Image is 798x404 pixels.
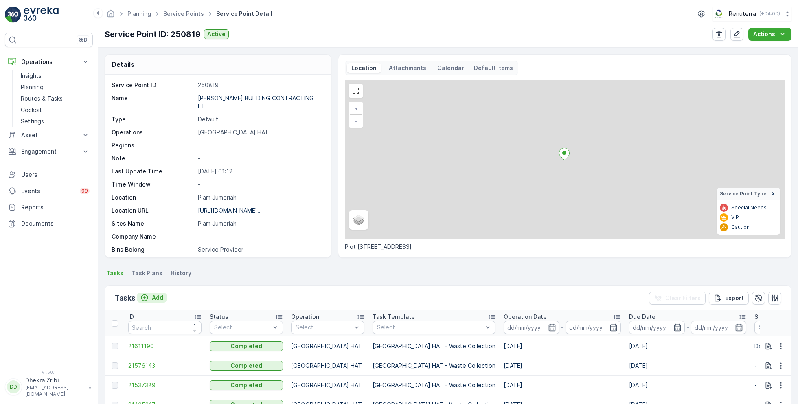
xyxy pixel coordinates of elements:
p: Actions [753,30,775,38]
input: Search [128,321,202,334]
p: Planning [21,83,44,91]
p: Active [207,30,226,38]
p: Select [214,323,270,332]
p: [GEOGRAPHIC_DATA] HAT [291,381,364,389]
span: v 1.50.1 [5,370,93,375]
summary: Service Point Type [717,188,780,200]
a: 21576143 [128,362,202,370]
p: Note [112,154,195,162]
a: Planning [18,81,93,93]
p: Caution [731,224,750,231]
p: [GEOGRAPHIC_DATA] HAT - Waste Collection [373,381,495,389]
p: - [198,180,322,189]
p: [DATE] 01:12 [198,167,322,176]
p: Asset [21,131,77,139]
p: Operations [21,58,77,66]
input: dd/mm/yyyy [629,321,685,334]
a: Reports [5,199,93,215]
button: Operations [5,54,93,70]
img: logo_light-DOdMpM7g.png [24,7,59,23]
p: Service Point ID [112,81,195,89]
button: Engagement [5,143,93,160]
p: Users [21,171,90,179]
button: Actions [748,28,791,41]
p: Documents [21,220,90,228]
p: ( +04:00 ) [759,11,780,17]
p: Default Items [474,64,513,72]
p: Add [152,294,163,302]
p: Status [210,313,228,321]
input: dd/mm/yyyy [504,321,559,334]
a: Documents [5,215,93,232]
p: [PERSON_NAME] BUILDING CONTRACTING L.L.... [198,94,316,110]
p: Operation Date [504,313,547,321]
p: - [561,323,564,332]
button: Completed [210,361,283,371]
p: Cockpit [21,106,42,114]
p: [EMAIL_ADDRESS][DOMAIN_NAME] [25,384,84,397]
p: Shift [754,313,768,321]
p: Clear Filters [665,294,701,302]
p: Service Point ID: 250819 [105,28,201,40]
span: Service Point Type [720,191,767,197]
p: 99 [81,188,88,194]
td: [DATE] [500,336,625,356]
span: History [171,269,191,277]
p: Service Provider [198,246,322,254]
a: Homepage [106,12,115,19]
input: dd/mm/yyyy [566,321,621,334]
p: Engagement [21,147,77,156]
p: [GEOGRAPHIC_DATA] HAT [198,128,322,136]
p: Type [112,115,195,123]
p: Renuterra [729,10,756,18]
span: − [354,117,358,124]
p: Select [296,323,352,332]
button: Clear Filters [649,292,706,305]
p: Details [112,59,134,69]
p: 250819 [198,81,322,89]
span: 21537389 [128,381,202,389]
a: Layers [350,211,368,229]
td: [DATE] [625,356,750,375]
div: Toggle Row Selected [112,382,118,389]
span: Task Plans [132,269,162,277]
p: Company Name [112,233,195,241]
a: Settings [18,116,93,127]
p: Routes & Tasks [21,94,63,103]
img: logo [5,7,21,23]
p: Name [112,94,195,110]
p: Select [377,323,483,332]
p: Plot [STREET_ADDRESS] [345,243,785,251]
p: Bins Belong [112,246,195,254]
p: Special Needs [731,204,767,211]
p: - [686,323,689,332]
p: - [198,154,322,162]
p: Plam Jumeriah [198,193,322,202]
p: Tasks [115,292,136,304]
button: Renuterra(+04:00) [713,7,791,21]
p: Sites Name [112,220,195,228]
p: Settings [21,117,44,125]
a: Users [5,167,93,183]
p: Location URL [112,206,195,215]
span: + [354,105,358,112]
p: - [198,233,322,241]
p: Default [198,115,322,123]
p: Time Window [112,180,195,189]
button: Add [137,293,167,303]
a: Events99 [5,183,93,199]
p: Reports [21,203,90,211]
a: Zoom Out [350,115,362,127]
td: [DATE] [625,375,750,395]
p: Export [725,294,744,302]
a: Cockpit [18,104,93,116]
p: Location [350,64,378,72]
p: Due Date [629,313,655,321]
p: Completed [230,381,262,389]
p: ⌘B [79,37,87,43]
button: Export [709,292,749,305]
a: Planning [127,10,151,17]
span: Service Point Detail [215,10,274,18]
p: [GEOGRAPHIC_DATA] HAT - Waste Collection [373,342,495,350]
